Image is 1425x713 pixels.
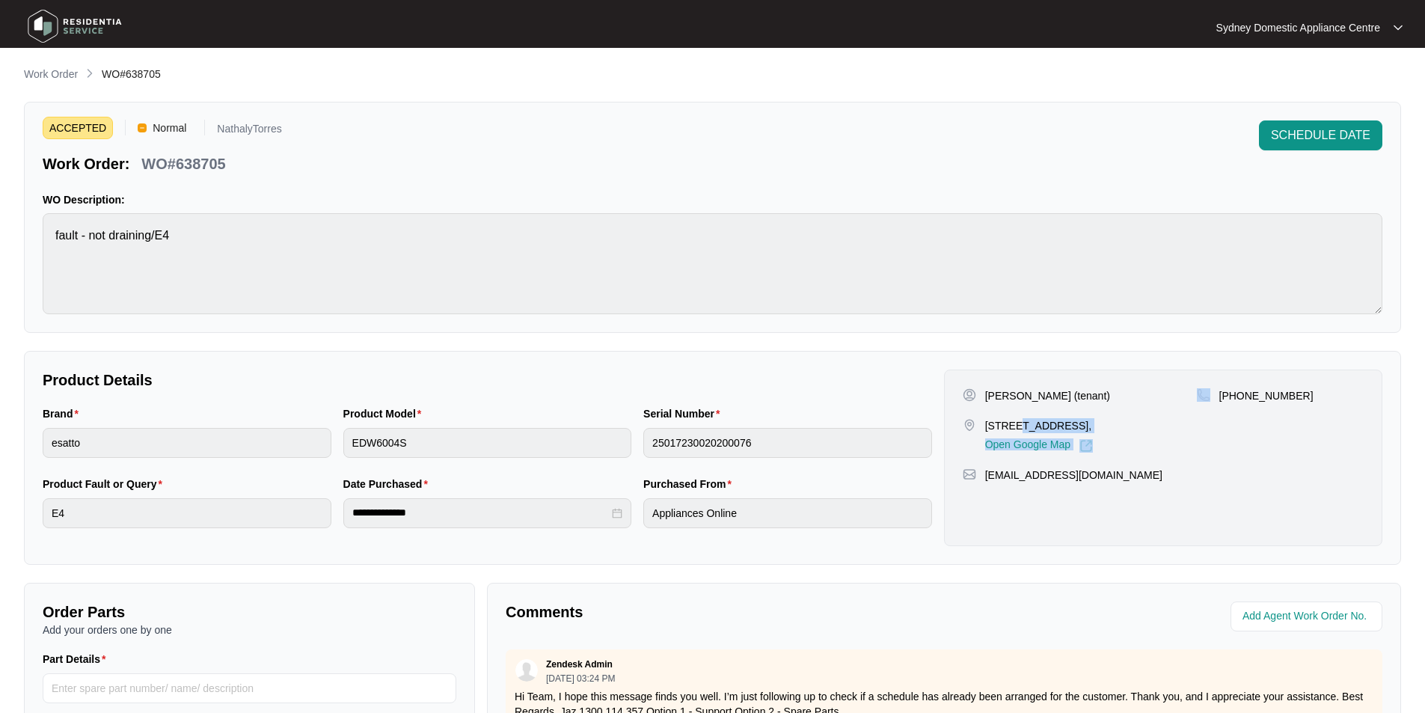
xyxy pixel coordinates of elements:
input: Brand [43,428,331,458]
input: Product Fault or Query [43,498,331,528]
p: [EMAIL_ADDRESS][DOMAIN_NAME] [985,468,1162,483]
p: [STREET_ADDRESS], [985,418,1093,433]
p: Sydney Domestic Appliance Centre [1216,20,1380,35]
p: Product Details [43,370,932,391]
img: residentia service logo [22,4,127,49]
a: Work Order [21,67,81,83]
p: Order Parts [43,602,456,622]
p: WO#638705 [141,153,225,174]
input: Product Model [343,428,632,458]
textarea: fault - not draining/E4 [43,213,1382,314]
img: chevron-right [84,67,96,79]
input: Part Details [43,673,456,703]
img: map-pin [963,418,976,432]
p: Add your orders one by one [43,622,456,637]
label: Purchased From [643,477,738,492]
span: WO#638705 [102,68,161,80]
p: NathalyTorres [217,123,281,139]
input: Serial Number [643,428,932,458]
p: WO Description: [43,192,1382,207]
p: [PERSON_NAME] (tenant) [985,388,1110,403]
p: Work Order [24,67,78,82]
button: SCHEDULE DATE [1259,120,1382,150]
label: Product Fault or Query [43,477,168,492]
img: user.svg [515,659,538,682]
img: dropdown arrow [1394,24,1403,31]
input: Purchased From [643,498,932,528]
span: ACCEPTED [43,117,113,139]
label: Product Model [343,406,428,421]
label: Brand [43,406,85,421]
label: Date Purchased [343,477,434,492]
img: map-pin [1197,388,1210,402]
img: Link-External [1079,439,1093,453]
p: [DATE] 03:24 PM [546,674,615,683]
img: map-pin [963,468,976,481]
p: Comments [506,602,934,622]
input: Date Purchased [352,505,610,521]
input: Add Agent Work Order No. [1242,608,1373,625]
a: Open Google Map [985,439,1093,453]
p: [PHONE_NUMBER] [1219,388,1314,403]
span: Normal [147,117,192,139]
p: Zendesk Admin [546,658,613,670]
p: Work Order: [43,153,129,174]
label: Part Details [43,652,112,667]
span: SCHEDULE DATE [1271,126,1370,144]
img: Vercel Logo [138,123,147,132]
label: Serial Number [643,406,726,421]
img: user-pin [963,388,976,402]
